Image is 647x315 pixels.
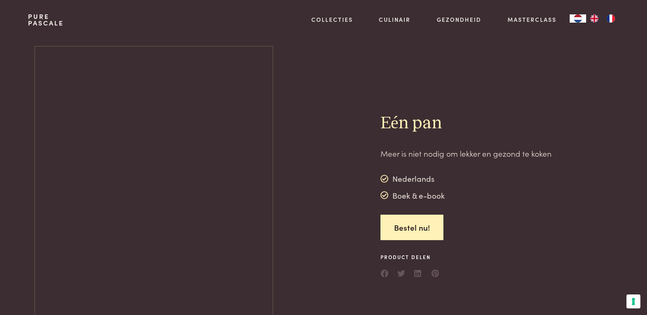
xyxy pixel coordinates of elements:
[380,215,443,241] a: Bestel nu!
[586,14,619,23] ul: Language list
[380,173,445,185] div: Nederlands
[603,14,619,23] a: FR
[570,14,586,23] div: Language
[570,14,586,23] a: NL
[379,15,410,24] a: Culinair
[380,253,440,261] span: Product delen
[380,189,445,202] div: Boek & e-book
[508,15,557,24] a: Masterclass
[437,15,481,24] a: Gezondheid
[380,113,552,134] h2: Eén pan
[28,13,64,26] a: PurePascale
[626,294,640,308] button: Uw voorkeuren voor toestemming voor trackingtechnologieën
[570,14,619,23] aside: Language selected: Nederlands
[311,15,353,24] a: Collecties
[586,14,603,23] a: EN
[380,148,552,160] p: Meer is niet nodig om lekker en gezond te koken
